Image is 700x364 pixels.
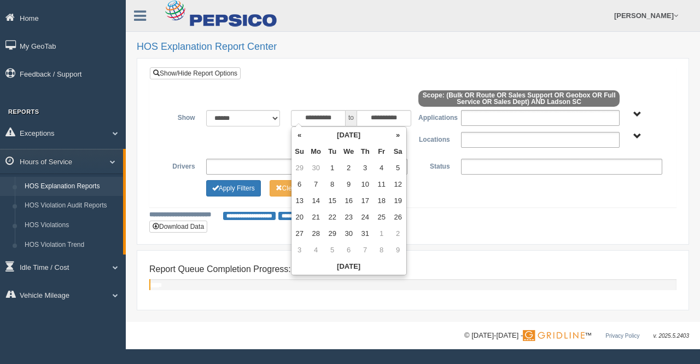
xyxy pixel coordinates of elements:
div: © [DATE]-[DATE] - ™ [464,330,689,342]
span: v. 2025.5.2403 [654,333,689,339]
td: 8 [374,242,390,258]
td: 2 [341,160,357,176]
td: 9 [390,242,406,258]
td: 5 [390,160,406,176]
h2: HOS Explanation Report Center [137,42,689,53]
td: 6 [291,176,308,193]
td: 29 [324,226,341,242]
td: 26 [390,209,406,226]
td: 19 [390,193,406,209]
td: 15 [324,193,341,209]
td: 7 [308,176,324,193]
td: 11 [374,176,390,193]
td: 3 [291,242,308,258]
td: 2 [390,226,406,242]
a: HOS Violation Audit Reports [20,196,123,216]
h4: Report Queue Completion Progress: [149,264,676,274]
td: 28 [308,226,324,242]
a: HOS Violation Trend [20,235,123,255]
th: Su [291,143,308,160]
td: 12 [390,176,406,193]
th: [DATE] [291,258,406,275]
label: Drivers [158,159,201,172]
td: 31 [357,226,374,242]
td: 25 [374,209,390,226]
img: Gridline [523,330,585,341]
td: 24 [357,209,374,226]
td: 1 [374,226,390,242]
a: HOS Violations [20,216,123,235]
th: Sa [390,143,406,160]
td: 7 [357,242,374,258]
td: 8 [324,176,341,193]
td: 30 [341,226,357,242]
td: 6 [341,242,357,258]
label: Locations [413,132,456,145]
th: « [291,127,308,143]
span: Scope: (Bulk OR Route OR Sales Support OR Geobox OR Full Service OR Sales Dept) AND Ladson SC [418,90,620,107]
a: Privacy Policy [605,333,639,339]
td: 4 [374,160,390,176]
td: 23 [341,209,357,226]
label: Show [158,110,201,123]
th: » [390,127,406,143]
a: Show/Hide Report Options [150,67,241,79]
th: [DATE] [308,127,390,143]
td: 1 [324,160,341,176]
th: We [341,143,357,160]
label: Status [413,159,456,172]
td: 13 [291,193,308,209]
td: 10 [357,176,374,193]
td: 9 [341,176,357,193]
td: 27 [291,226,308,242]
th: Th [357,143,374,160]
td: 5 [324,242,341,258]
th: Fr [374,143,390,160]
th: Mo [308,143,324,160]
td: 21 [308,209,324,226]
span: to [346,110,357,126]
label: Applications [413,110,456,123]
td: 4 [308,242,324,258]
td: 16 [341,193,357,209]
button: Change Filter Options [270,180,324,197]
button: Download Data [149,221,207,233]
td: 29 [291,160,308,176]
td: 3 [357,160,374,176]
td: 18 [374,193,390,209]
td: 22 [324,209,341,226]
button: Change Filter Options [206,180,261,197]
th: Tu [324,143,341,160]
td: 14 [308,193,324,209]
td: 30 [308,160,324,176]
td: 20 [291,209,308,226]
td: 17 [357,193,374,209]
a: HOS Explanation Reports [20,177,123,197]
